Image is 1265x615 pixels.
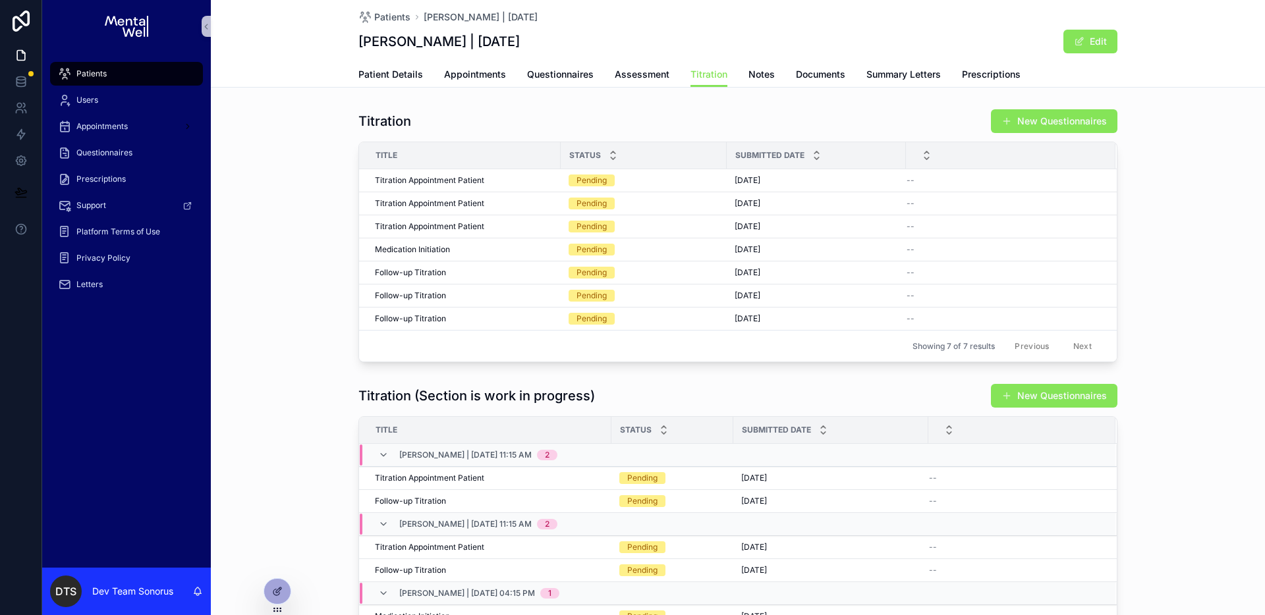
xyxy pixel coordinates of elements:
[375,473,484,483] span: Titration Appointment Patient
[735,198,760,209] span: [DATE]
[962,63,1021,89] a: Prescriptions
[375,244,553,255] a: Medication Initiation
[76,253,130,263] span: Privacy Policy
[375,565,604,575] a: Follow-up Titration
[907,267,914,278] span: --
[735,221,760,232] span: [DATE]
[907,244,914,255] span: --
[375,221,484,232] span: Titration Appointment Patient
[619,495,725,507] a: Pending
[735,198,898,209] a: [DATE]
[907,313,914,324] span: --
[741,542,920,552] a: [DATE]
[735,221,898,232] a: [DATE]
[735,175,760,186] span: [DATE]
[735,313,760,324] span: [DATE]
[358,32,520,51] h1: [PERSON_NAME] | [DATE]
[399,588,535,599] span: [PERSON_NAME] | [DATE] 04:15 pm
[627,495,658,507] div: Pending
[748,68,775,81] span: Notes
[50,273,203,296] a: Letters
[444,63,506,89] a: Appointments
[375,313,553,324] a: Follow-up Titration
[741,565,767,575] span: [DATE]
[907,175,914,186] span: --
[358,11,410,24] a: Patients
[527,63,594,89] a: Questionnaires
[627,541,658,553] div: Pending
[358,68,423,81] span: Patient Details
[358,63,423,89] a: Patient Details
[50,194,203,217] a: Support
[929,496,1100,506] a: --
[375,221,553,232] a: Titration Appointment Patient
[569,313,719,325] a: Pending
[424,11,538,24] span: [PERSON_NAME] | [DATE]
[375,496,604,506] a: Follow-up Titration
[615,68,669,81] span: Assessment
[399,519,532,529] span: [PERSON_NAME] | [DATE] 11:15 am
[50,141,203,165] a: Questionnaires
[741,473,767,483] span: [DATE]
[569,198,719,209] a: Pending
[569,244,719,255] a: Pending
[576,313,607,325] div: Pending
[358,112,411,130] h1: Titration
[735,290,898,301] a: [DATE]
[907,175,1100,186] a: --
[619,541,725,553] a: Pending
[42,53,211,313] div: scrollable content
[375,290,553,301] a: Follow-up Titration
[735,175,898,186] a: [DATE]
[742,425,811,435] span: Submitted Date
[991,109,1117,133] a: New Questionnaires
[375,267,553,278] a: Follow-up Titration
[375,198,553,209] a: Titration Appointment Patient
[620,425,652,435] span: Status
[76,279,103,290] span: Letters
[105,16,148,37] img: App logo
[50,88,203,112] a: Users
[615,63,669,89] a: Assessment
[690,63,727,88] a: Titration
[569,267,719,279] a: Pending
[569,290,719,302] a: Pending
[991,384,1117,408] button: New Questionnaires
[907,313,1100,324] a: --
[735,267,760,278] span: [DATE]
[55,583,76,599] span: DTS
[50,62,203,86] a: Patients
[76,121,128,132] span: Appointments
[796,63,845,89] a: Documents
[375,244,450,255] span: Medication Initiation
[50,167,203,191] a: Prescriptions
[1063,30,1117,53] button: Edit
[866,63,941,89] a: Summary Letters
[569,174,719,186] a: Pending
[576,267,607,279] div: Pending
[962,68,1021,81] span: Prescriptions
[375,267,446,278] span: Follow-up Titration
[929,565,937,575] span: --
[375,313,446,324] span: Follow-up Titration
[929,496,937,506] span: --
[576,174,607,186] div: Pending
[50,115,203,138] a: Appointments
[576,244,607,255] div: Pending
[907,221,1100,232] a: --
[929,542,1100,552] a: --
[569,221,719,232] a: Pending
[375,496,446,506] span: Follow-up Titration
[741,473,920,483] a: [DATE]
[796,68,845,81] span: Documents
[576,290,607,302] div: Pending
[444,68,506,81] span: Appointments
[376,150,397,161] span: Title
[375,290,446,301] span: Follow-up Titration
[690,68,727,81] span: Titration
[907,221,914,232] span: --
[741,542,767,552] span: [DATE]
[50,220,203,244] a: Platform Terms of Use
[375,175,553,186] a: Titration Appointment Patient
[907,244,1100,255] a: --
